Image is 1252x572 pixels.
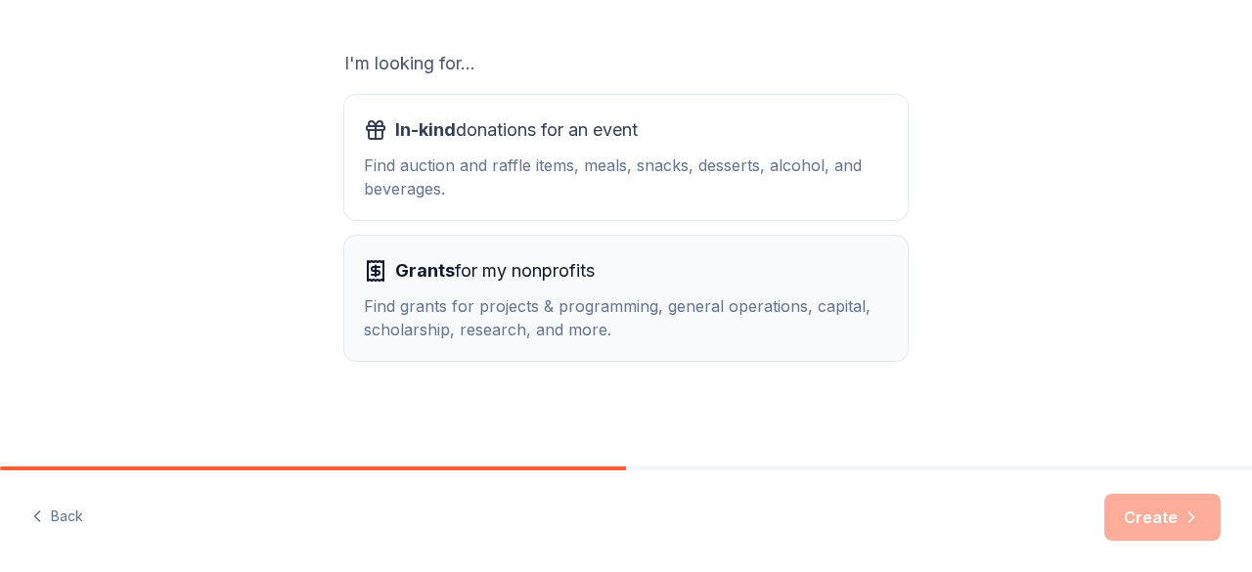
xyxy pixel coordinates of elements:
[395,255,595,286] span: for my nonprofits
[31,497,83,538] button: Back
[344,95,908,220] button: In-kinddonations for an eventFind auction and raffle items, meals, snacks, desserts, alcohol, and...
[364,154,888,200] div: Find auction and raffle items, meals, snacks, desserts, alcohol, and beverages.
[395,114,638,146] span: donations for an event
[344,236,908,361] button: Grantsfor my nonprofitsFind grants for projects & programming, general operations, capital, schol...
[395,119,456,140] span: In-kind
[395,260,455,281] span: Grants
[364,294,888,341] div: Find grants for projects & programming, general operations, capital, scholarship, research, and m...
[344,48,908,79] div: I'm looking for...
